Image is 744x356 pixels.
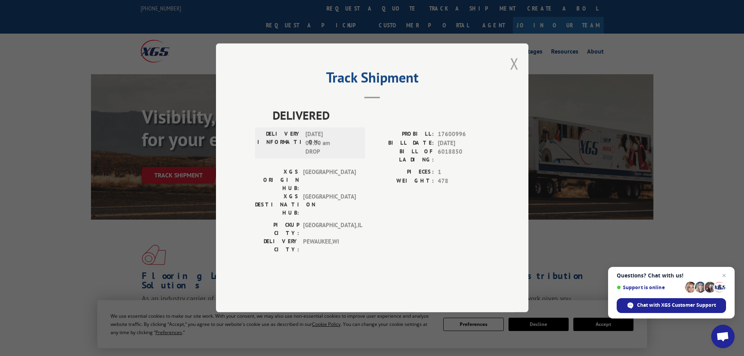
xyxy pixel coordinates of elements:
[303,221,356,238] span: [GEOGRAPHIC_DATA] , IL
[372,168,434,177] label: PIECES:
[255,193,299,217] label: XGS DESTINATION HUB:
[438,168,489,177] span: 1
[617,284,682,290] span: Support is online
[303,168,356,193] span: [GEOGRAPHIC_DATA]
[372,130,434,139] label: PROBILL:
[372,139,434,148] label: BILL DATE:
[255,72,489,87] h2: Track Shipment
[438,177,489,186] span: 478
[438,148,489,164] span: 6018850
[303,238,356,254] span: PEWAUKEE , WI
[372,177,434,186] label: WEIGHT:
[257,130,302,157] label: DELIVERY INFORMATION:
[255,221,299,238] label: PICKUP CITY:
[719,271,729,280] span: Close chat
[303,193,356,217] span: [GEOGRAPHIC_DATA]
[372,148,434,164] label: BILL OF LADING:
[617,298,726,313] div: Chat with XGS Customer Support
[255,168,299,193] label: XGS ORIGIN HUB:
[273,107,489,124] span: DELIVERED
[305,130,358,157] span: [DATE] 06:00 am DROP
[510,53,519,74] button: Close modal
[637,302,716,309] span: Chat with XGS Customer Support
[438,130,489,139] span: 17600996
[711,325,735,348] div: Open chat
[255,238,299,254] label: DELIVERY CITY:
[438,139,489,148] span: [DATE]
[617,272,726,279] span: Questions? Chat with us!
